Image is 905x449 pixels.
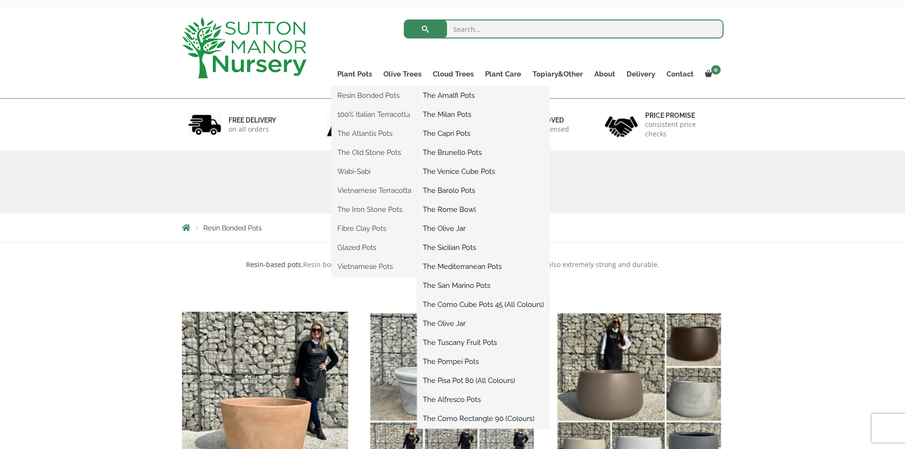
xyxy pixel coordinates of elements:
[711,65,721,75] span: 0
[332,145,417,160] a: The Old Stone Pots
[182,173,724,191] h1: Resin Bonded Pots
[229,124,276,134] p: on all orders
[246,260,303,269] strong: Resin-based pots.
[621,67,661,81] a: Delivery
[327,113,360,137] img: 2.jpg
[417,335,550,350] a: The Tuscany Fruit Pots
[417,88,550,103] a: The Amalfi Pots
[417,145,550,160] a: The Brunello Pots
[417,126,550,141] a: The Capri Pots
[417,392,550,407] a: The Alfresco Pots
[645,111,717,120] h6: Price promise
[417,316,550,331] a: The Olive Jar
[645,120,717,139] p: consistent price checks
[427,67,479,81] a: Cloud Trees
[417,240,550,255] a: The Sicilian Pots
[182,224,724,231] nav: Breadcrumbs
[699,67,724,81] a: 0
[203,224,262,232] span: Resin Bonded Pots
[332,240,417,255] a: Glazed Pots
[332,202,417,217] a: The Iron Stone Pots
[332,221,417,236] a: Fibre Clay Pots
[188,113,221,137] img: 1.jpg
[332,126,417,141] a: The Atlantis Pots
[229,116,276,124] h6: FREE DELIVERY
[332,259,417,274] a: Vietnamese Pots
[332,164,417,179] a: Wabi-Sabi
[417,373,550,388] a: The Pisa Pot 80 (All Colours)
[332,67,378,81] a: Plant Pots
[661,67,699,81] a: Contact
[417,354,550,369] a: The Pompei Pots
[605,110,638,139] img: 4.jpg
[417,202,550,217] a: The Rome Bowl
[417,297,550,312] a: The Como Cube Pots 45 (All Colours)
[332,107,417,122] a: 100% Italian Terracotta
[378,67,427,81] a: Olive Trees
[404,19,724,38] input: Search...
[417,164,550,179] a: The Venice Cube Pots
[527,67,589,81] a: Topiary&Other
[589,67,621,81] a: About
[417,183,550,198] a: The Barolo Pots
[417,259,550,274] a: The Mediterranean Pots
[182,259,724,270] p: Resin bond is a lightweight alternative to heavy clay and stone pots, but it is also extremely st...
[332,88,417,103] a: Resin Bonded Pots
[417,221,550,236] a: The Olive Jar
[417,107,550,122] a: The Milan Pots
[479,67,527,81] a: Plant Care
[332,183,417,198] a: Vietnamese Terracotta
[182,17,306,78] img: logo
[417,411,550,426] a: The Como Rectangle 90 (Colours)
[417,278,550,293] a: The San Marino Pots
